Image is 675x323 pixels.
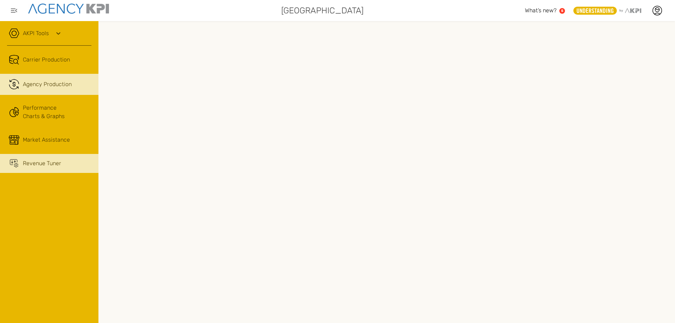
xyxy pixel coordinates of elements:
span: Agency Production [23,80,72,89]
span: Revenue Tuner [23,159,61,168]
span: Market Assistance [23,136,70,144]
a: 5 [559,8,565,14]
img: agencykpi-logo-550x69-2d9e3fa8.png [28,4,109,14]
text: 5 [561,9,563,13]
span: Carrier Production [23,56,70,64]
a: AKPI Tools [23,29,49,38]
span: What’s new? [525,7,557,14]
span: [GEOGRAPHIC_DATA] [281,4,364,17]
